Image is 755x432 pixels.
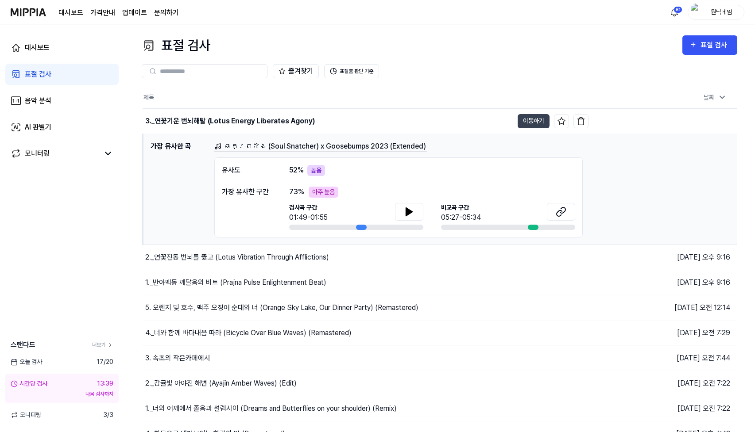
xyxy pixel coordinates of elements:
div: 아주 높음 [309,187,338,198]
div: 표절 검사 [142,35,210,55]
div: 대시보드 [25,42,50,53]
div: 5. 오렌지 빛 호수, 맥주 오징어 순대와 너 (Orange Sky Lake, Our Dinner Party) (Remastered) [145,302,418,313]
td: [DATE] 오후 9:16 [589,270,737,295]
td: [DATE] 오후 9:16 [589,245,737,270]
div: 날짜 [700,90,730,105]
span: 모니터링 [11,410,41,420]
a: 음악 분석 [5,90,119,111]
button: profile뭔닉네임 [688,5,744,20]
a: 표절 검사 [5,64,119,85]
td: [DATE] 오전 7:22 [589,396,737,421]
span: 73 % [289,187,304,197]
span: 검사곡 구간 [289,203,328,212]
span: 3 / 3 [103,410,113,420]
div: 4._너와 함께 바다내음 따라 (Bicycle Over Blue Waves) (Remastered) [145,328,352,338]
button: 이동하기 [518,114,550,128]
button: 가격안내 [90,8,115,18]
a: 문의하기 [154,8,179,18]
h1: 가장 유사한 곡 [151,141,207,237]
div: 높음 [307,165,325,176]
div: 13:39 [97,379,113,388]
a: 모니터링 [11,148,99,159]
div: 유사도 [222,165,271,176]
div: 2._연꽃진동 번뇌를 뚫고 (Lotus Vibration Through Afflictions) [145,252,329,263]
div: 표절 검사 [25,69,51,80]
div: 표절 검사 [701,39,730,51]
div: 모니터링 [25,148,50,159]
td: [DATE] 오전 7:44 [589,345,737,371]
button: 알림61 [667,5,681,19]
div: 음악 분석 [25,96,51,106]
div: 시간당 검사 [11,379,47,388]
div: 3. 속초의 작은카페에서 [145,353,210,363]
div: 01:49-01:55 [289,212,328,223]
div: AI 판별기 [25,122,51,133]
a: ឆក់ព្រលឹង (Soul Snatcher) x Goosebumps 2023 (Extended) [214,141,427,152]
img: delete [577,117,585,126]
a: 업데이트 [122,8,147,18]
div: 뭔닉네임 [704,7,739,17]
td: [DATE] 오후 9:16 [589,108,737,134]
span: 오늘 검사 [11,357,42,367]
button: 표절 검사 [682,35,737,55]
a: 더보기 [92,341,113,349]
td: [DATE] 오전 12:14 [589,295,737,320]
div: 1._너의 어깨에서 졸음과 설렘사이 (Dreams and Butterflies on your shoulder) (Remix) [145,403,397,414]
span: 스탠다드 [11,340,35,350]
a: 대시보드 [5,37,119,58]
img: profile [691,4,701,21]
div: 다음 검사까지 [11,390,113,398]
a: AI 판별기 [5,117,119,138]
div: 2._감귤빛 아야진 해변 (Ayajin Amber Waves) (Edit) [145,378,297,389]
button: 표절률 판단 기준 [324,64,379,78]
span: 17 / 20 [97,357,113,367]
img: 알림 [669,7,680,18]
span: 52 % [289,165,304,176]
button: 즐겨찾기 [273,64,319,78]
div: 가장 유사한 구간 [222,187,271,197]
td: [DATE] 오전 7:22 [589,371,737,396]
span: 비교곡 구간 [441,203,481,212]
div: 1._반야맥동 깨달음의 비트 (Prajna Pulse Enlightenment Beat) [145,277,326,288]
th: 제목 [143,87,589,108]
div: 61 [674,6,682,13]
td: [DATE] 오전 7:29 [589,320,737,345]
a: 대시보드 [58,8,83,18]
div: 05:27-05:34 [441,212,481,223]
div: 3._연꽃기운 번뇌해탈 (Lotus Energy Liberates Agony) [145,116,315,126]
